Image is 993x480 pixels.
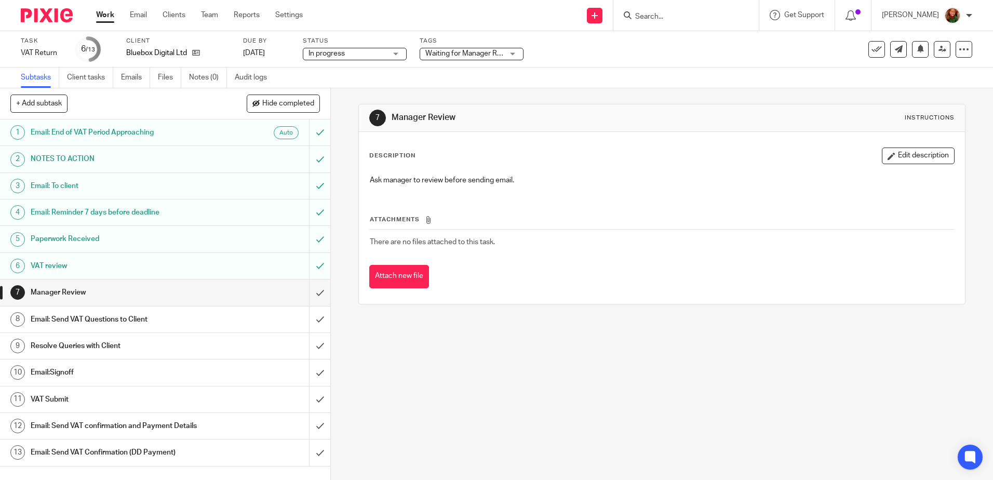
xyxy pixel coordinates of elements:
[158,68,181,88] a: Files
[262,100,314,108] span: Hide completed
[243,37,290,45] label: Due by
[235,68,275,88] a: Audit logs
[130,10,147,20] a: Email
[86,47,95,52] small: /13
[425,50,516,57] span: Waiting for Manager Review
[10,152,25,167] div: 2
[21,68,59,88] a: Subtasks
[247,95,320,112] button: Hide completed
[392,112,684,123] h1: Manager Review
[31,418,209,434] h1: Email: Send VAT confirmation and Payment Details
[10,392,25,407] div: 11
[10,259,25,273] div: 6
[31,205,209,220] h1: Email: Reminder 7 days before deadline
[126,37,230,45] label: Client
[369,110,386,126] div: 7
[163,10,185,20] a: Clients
[31,178,209,194] h1: Email: To client
[10,125,25,140] div: 1
[31,125,209,140] h1: Email: End of VAT Period Approaching
[369,265,429,288] button: Attach new file
[10,205,25,220] div: 4
[882,148,955,164] button: Edit description
[31,338,209,354] h1: Resolve Queries with Client
[10,419,25,433] div: 12
[201,10,218,20] a: Team
[308,50,345,57] span: In progress
[370,217,420,222] span: Attachments
[31,258,209,274] h1: VAT review
[81,43,95,55] div: 6
[31,312,209,327] h1: Email: Send VAT Questions to Client
[96,10,114,20] a: Work
[10,365,25,380] div: 10
[21,48,62,58] div: VAT Return
[10,179,25,193] div: 3
[126,48,187,58] p: Bluebox Digital Ltd
[370,175,954,185] p: Ask manager to review before sending email.
[31,285,209,300] h1: Manager Review
[21,8,73,22] img: Pixie
[369,152,415,160] p: Description
[189,68,227,88] a: Notes (0)
[31,392,209,407] h1: VAT Submit
[634,12,728,22] input: Search
[370,238,495,246] span: There are no files attached to this task.
[274,126,299,139] div: Auto
[31,151,209,167] h1: NOTES TO ACTION
[234,10,260,20] a: Reports
[882,10,939,20] p: [PERSON_NAME]
[944,7,961,24] img: sallycropped.JPG
[121,68,150,88] a: Emails
[21,37,62,45] label: Task
[275,10,303,20] a: Settings
[10,445,25,460] div: 13
[10,339,25,353] div: 9
[31,445,209,460] h1: Email: Send VAT Confirmation (DD Payment)
[10,312,25,327] div: 8
[31,365,209,380] h1: Email:Signoff
[31,231,209,247] h1: Paperwork Received
[420,37,524,45] label: Tags
[303,37,407,45] label: Status
[67,68,113,88] a: Client tasks
[10,95,68,112] button: + Add subtask
[10,232,25,247] div: 5
[784,11,824,19] span: Get Support
[243,49,265,57] span: [DATE]
[10,285,25,300] div: 7
[905,114,955,122] div: Instructions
